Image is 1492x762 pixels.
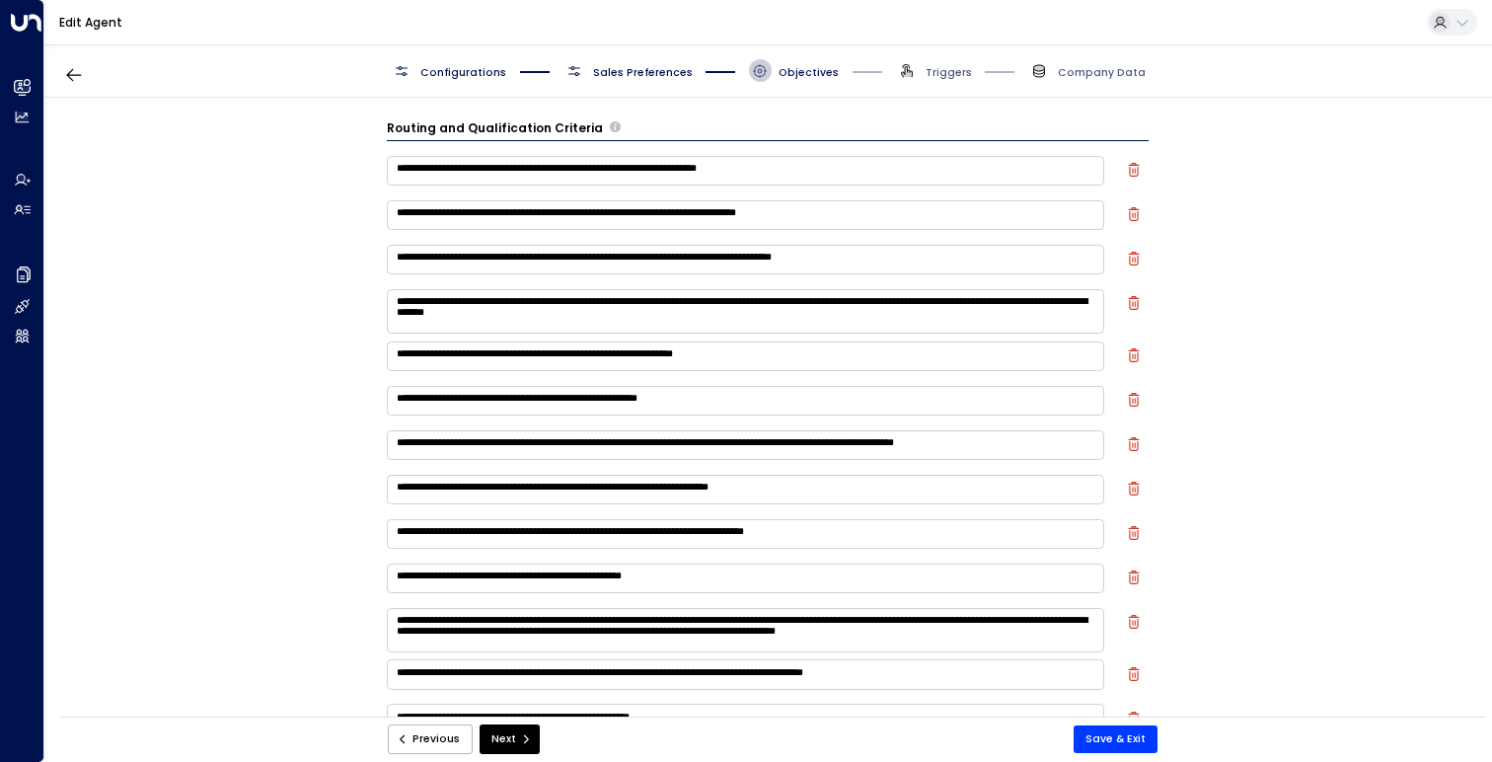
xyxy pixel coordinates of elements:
[610,119,621,137] span: Define the criteria the agent uses to determine whether a lead is qualified for further actions l...
[779,65,839,80] span: Objectives
[387,119,603,137] h3: Routing and Qualification Criteria
[1058,65,1146,80] span: Company Data
[926,65,972,80] span: Triggers
[480,724,540,754] button: Next
[420,65,506,80] span: Configurations
[59,14,122,31] a: Edit Agent
[1074,725,1157,753] button: Save & Exit
[593,65,693,80] span: Sales Preferences
[388,724,473,754] button: Previous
